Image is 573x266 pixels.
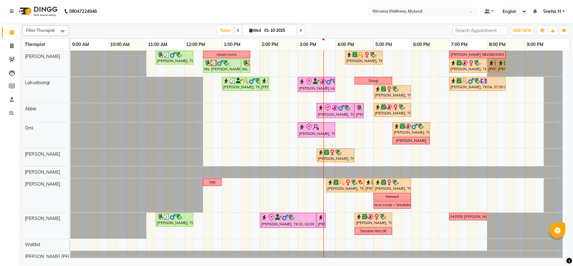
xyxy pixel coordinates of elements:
[357,202,428,208] div: walnut apricot scrub + Sandalwood wrap
[25,254,97,259] span: [PERSON_NAME] [PERSON_NAME]
[355,214,391,226] div: [PERSON_NAME], TK12, 04:30 PM-05:30 PM, Swedish 60 Min
[511,26,533,35] button: ADD NEW
[25,169,60,175] span: [PERSON_NAME]
[298,40,318,49] a: 3:00 PM
[262,26,294,35] input: 2025-10-01
[25,181,60,187] span: [PERSON_NAME]
[298,123,334,136] div: [PERSON_NAME], TK15, 03:00 PM-04:00 PM, Deep Tissue 60 Min
[497,60,505,72] div: [PERSON_NAME], TK06, 08:15 PM-08:30 PM, Steam
[393,123,429,135] div: [PERSON_NAME], TK13, 05:30 PM-06:30 PM, Swedish 60 Min
[450,60,486,72] div: [PERSON_NAME], TK06, 07:00 PM-08:00 PM, Swedish Wintergreen Oil 60 Min
[385,194,399,199] div: Hemant
[204,60,240,72] div: Ms. [PERSON_NAME], TK02, 12:30 PM-01:30 PM, Balinese Massage 60 Min
[248,28,262,33] span: Wed
[374,179,410,191] div: [PERSON_NAME], TK07, 05:00 PM-06:00 PM, Swedish 60 Min
[452,26,508,35] input: Search Appointment
[25,125,33,131] span: Omi
[25,151,60,157] span: [PERSON_NAME]
[451,52,504,57] div: [PERSON_NAME] 9820802093
[16,3,59,20] img: logo
[355,104,363,117] div: [PERSON_NAME], TK16, 04:30 PM-04:45 PM, Steam
[513,28,531,33] span: ADD NEW
[317,104,354,117] div: [PERSON_NAME], TK16, 03:30 PM-04:30 PM, Massage 60 Min
[70,40,91,49] a: 9:00 AM
[441,214,495,219] div: 7240343555 [PERSON_NAME]
[242,60,250,72] div: Ms. [PERSON_NAME], TK02, 01:30 PM-01:45 PM, Steam
[222,40,242,49] a: 1:00 PM
[298,78,334,91] div: [PERSON_NAME] Lad, TK11, 03:00 PM-04:00 PM, Swedish 60 Min
[156,52,193,64] div: [PERSON_NAME], TK05, 11:15 AM-12:15 PM, Swedish Wintergreen Oil 60 Min
[25,80,50,85] span: Lalruatsangi
[487,40,507,49] a: 8:00 PM
[146,40,169,49] a: 11:00 AM
[25,54,60,59] span: [PERSON_NAME]
[109,40,131,49] a: 10:00 AM
[525,40,545,49] a: 9:00 PM
[374,40,394,49] a: 5:00 PM
[345,52,382,64] div: [PERSON_NAME], TK08, 04:15 PM-05:15 PM, Swedish 60 Min
[25,106,37,112] span: Abbie
[184,40,207,49] a: 12:00 PM
[547,241,567,260] iframe: chat widget
[374,104,410,116] div: [PERSON_NAME], TK09, 05:00 PM-06:00 PM, Swedish 60 Min
[222,78,259,90] div: [PERSON_NAME], TK03, 01:00 PM-02:00 PM, Massage 60 Min
[26,28,55,33] span: Filter Therapist
[317,214,325,227] div: [PERSON_NAME], TK10, 03:30 PM-03:45 PM, Steam
[396,138,426,143] div: [PERSON_NAME]
[261,214,316,227] div: [PERSON_NAME], TK10, 02:00 PM-03:30 PM, Massage 90 Min
[543,8,561,15] span: Sneha H
[25,42,45,47] span: Therapist
[365,179,373,191] div: [PERSON_NAME], TK17, 04:45 PM-05:00 PM, Dry Foot Complimentary
[368,78,378,84] div: Sangi
[156,214,193,226] div: [PERSON_NAME], TK05, 11:15 AM-12:15 PM, Swedish Wintergreen Oil 60 Min
[216,52,237,57] div: steam room
[69,3,97,20] b: 08047224946
[25,216,60,221] span: [PERSON_NAME]
[209,179,216,185] div: late
[450,78,505,90] div: [PERSON_NAME], TK04, 07:00 PM-08:30 PM, Massage 90 Min
[217,26,233,35] span: Today
[449,40,469,49] a: 7:00 PM
[25,242,40,247] span: Waitlist
[412,40,431,49] a: 6:00 PM
[327,179,363,191] div: [PERSON_NAME], TK17, 03:45 PM-04:45 PM, Massage 60 Min
[488,60,496,72] div: [PERSON_NAME], TK06, 08:00 PM-08:15 PM, Dry Foot Complimentary
[260,40,280,49] a: 2:00 PM
[317,149,354,161] div: [PERSON_NAME], TK14, 03:30 PM-04:30 PM, Swedish 60 Min
[261,78,268,90] div: [PERSON_NAME], TK03, 02:00 PM-02:10 PM, 10 mins complimentary Service
[374,86,410,98] div: [PERSON_NAME], TK07, 05:00 PM-06:00 PM, Swedish 60 Min
[360,228,386,234] div: Sesame Hot Oil
[336,40,356,49] a: 4:00 PM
